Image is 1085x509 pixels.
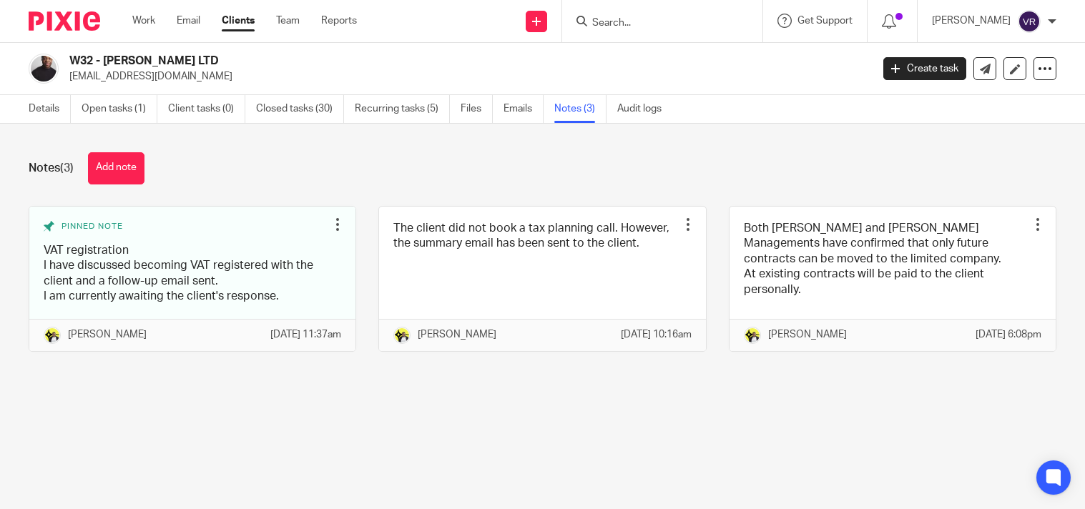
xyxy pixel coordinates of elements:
a: Closed tasks (30) [256,95,344,123]
div: Pinned note [44,221,327,232]
p: [PERSON_NAME] [932,14,1011,28]
a: Work [132,14,155,28]
span: Get Support [797,16,853,26]
a: Client tasks (0) [168,95,245,123]
a: Team [276,14,300,28]
img: Carine-Starbridge.jpg [744,327,761,344]
p: [EMAIL_ADDRESS][DOMAIN_NAME] [69,69,862,84]
a: Email [177,14,200,28]
span: (3) [60,162,74,174]
a: Notes (3) [554,95,607,123]
p: [DATE] 10:16am [621,327,692,342]
h2: W32 - [PERSON_NAME] LTD [69,54,703,69]
p: [PERSON_NAME] [418,327,496,342]
a: Open tasks (1) [82,95,157,123]
p: [PERSON_NAME] [68,327,147,342]
a: Audit logs [617,95,672,123]
a: Reports [321,14,357,28]
img: Pixie [29,11,100,31]
button: Add note [88,152,144,184]
a: Create task [883,57,966,80]
img: Jonathan%20Wright%20(Livingstone).jpg [29,54,59,84]
p: [PERSON_NAME] [768,327,847,342]
p: [DATE] 11:37am [270,327,341,342]
a: Details [29,95,71,123]
p: [DATE] 6:08pm [976,327,1041,342]
img: Carine-Starbridge.jpg [393,327,411,344]
img: svg%3E [1018,10,1041,33]
input: Search [591,17,720,30]
a: Emails [504,95,544,123]
a: Clients [222,14,255,28]
h1: Notes [29,161,74,176]
a: Recurring tasks (5) [355,95,450,123]
img: Carine-Starbridge.jpg [44,327,61,344]
a: Files [461,95,493,123]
